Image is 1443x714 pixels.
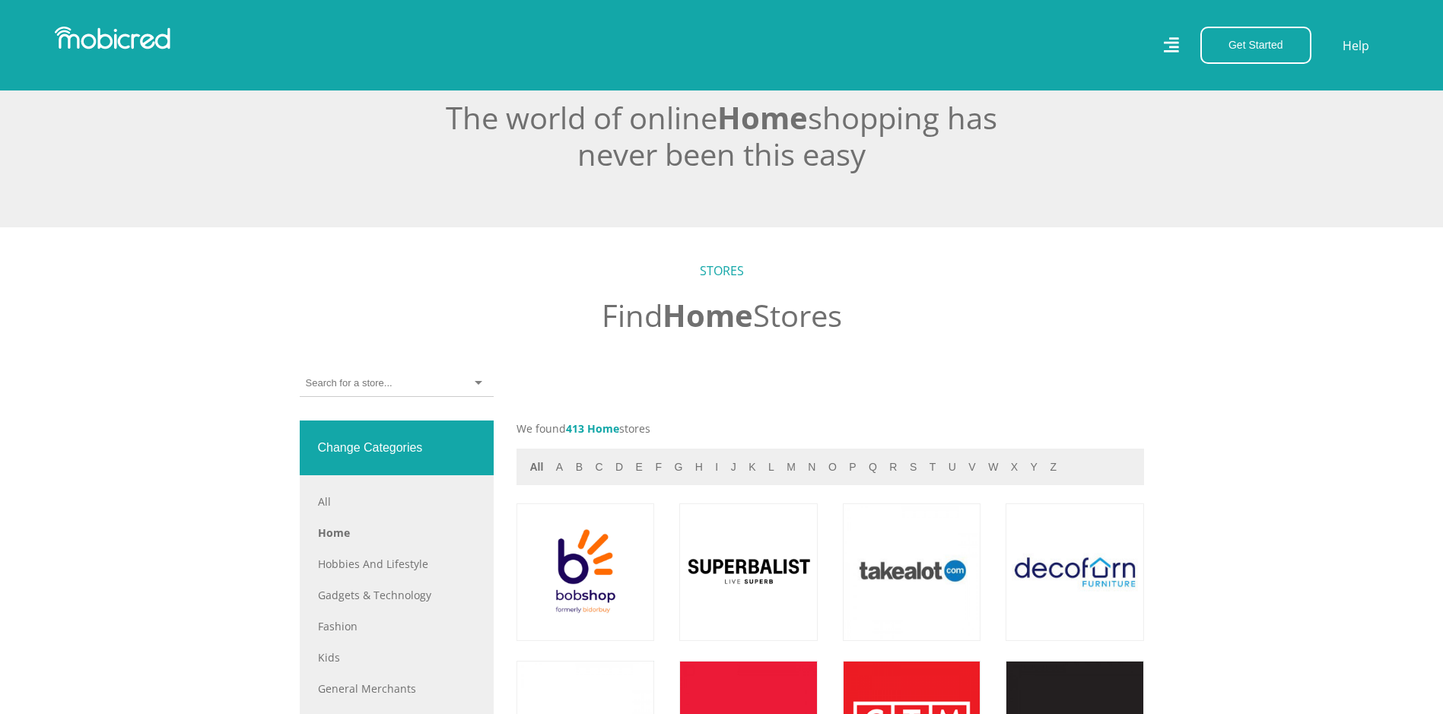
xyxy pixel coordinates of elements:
[803,459,820,476] button: n
[590,459,607,476] button: c
[566,421,584,436] span: 413
[571,459,587,476] button: b
[587,421,619,436] span: Home
[318,649,475,665] a: Kids
[318,556,475,572] a: Hobbies and Lifestyle
[925,459,941,476] button: t
[864,459,882,476] button: q
[663,294,753,336] span: Home
[824,459,841,476] button: o
[551,459,567,476] button: a
[844,459,860,476] button: p
[764,459,779,476] button: l
[516,420,1144,436] p: We found stores
[300,420,494,475] div: Change Categories
[1006,459,1022,476] button: x
[984,459,1003,476] button: w
[726,459,741,476] button: j
[318,493,475,509] a: All
[1026,459,1042,476] button: y
[300,297,1144,334] h2: Find Stores
[885,459,901,476] button: r
[905,459,921,476] button: s
[318,525,475,541] a: Home
[318,587,475,603] a: Gadgets & Technology
[1045,459,1061,476] button: z
[710,459,723,476] button: i
[650,459,666,476] button: f
[55,27,170,49] img: Mobicred
[300,264,1144,278] h5: STORES
[631,459,647,476] button: e
[1342,36,1370,56] a: Help
[318,681,475,697] a: General Merchants
[782,459,800,476] button: m
[964,459,980,476] button: v
[944,459,961,476] button: u
[691,459,707,476] button: h
[669,459,687,476] button: g
[318,618,475,634] a: Fashion
[1200,27,1311,64] button: Get Started
[611,459,628,476] button: d
[306,376,392,390] input: Search for a store...
[744,459,760,476] button: k
[526,459,548,476] button: All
